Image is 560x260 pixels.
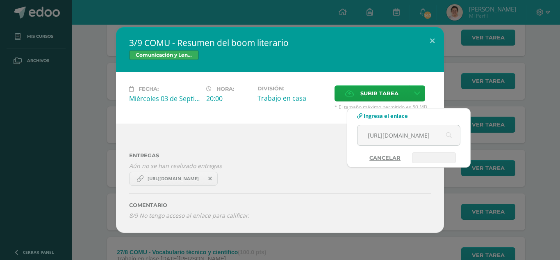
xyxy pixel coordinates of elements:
span: Remover entrega [203,174,217,183]
input: Ej. www.google.com [357,125,460,145]
i: 8/9 No tengo acceso al enlace para calificar. [129,212,250,219]
span: Comunicación y Lenguaje [129,50,199,60]
span: * El tamaño máximo permitido es 50 MB [335,104,431,110]
h2: 3/9 COMU - Resumen del boom literario [129,37,431,48]
div: 20:00 [206,94,251,103]
span: [URL][DOMAIN_NAME] [143,175,203,182]
a: https://www.canva.com/design/DAGx-QUWaGM/lDxwvtB0LdOwgxe9S-4MwA/edit?utm_content=DAGx-QUWaGM&utm_... [129,172,218,186]
span: Hora: [216,86,234,92]
i: Aún no se han realizado entregas [129,162,431,170]
label: ENTREGAS [129,152,431,159]
span: Subir tarea [360,86,398,101]
div: Miércoles 03 de Septiembre [129,94,200,103]
a: Aceptar [412,152,456,163]
span: Fecha: [139,86,159,92]
span: Ingresa el enlace [364,112,408,120]
label: Comentario [129,202,431,208]
div: Trabajo en casa [257,94,328,103]
label: División: [257,85,328,92]
a: Cancelar [361,152,409,163]
button: Close (Esc) [421,27,444,55]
